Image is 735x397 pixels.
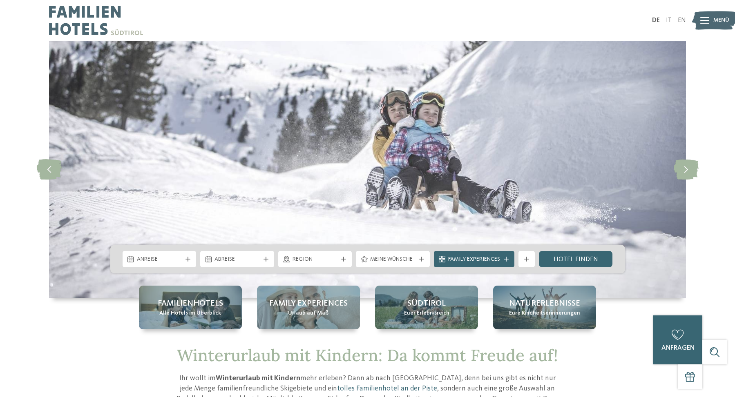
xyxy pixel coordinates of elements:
a: DE [652,17,660,24]
span: Winterurlaub mit Kindern: Da kommt Freude auf! [177,345,558,366]
span: Familienhotels [158,298,223,309]
span: Family Experiences [448,255,500,264]
span: Euer Erlebnisreich [404,309,449,317]
span: Region [293,255,338,264]
a: Winterurlaub mit Kindern: ein abwechslungsreiches Vergnügen Familienhotels Alle Hotels im Überblick [139,286,242,329]
span: anfragen [661,345,695,351]
a: Hotel finden [539,251,613,267]
span: Menü [713,16,729,24]
a: IT [666,17,672,24]
strong: Winterurlaub mit Kindern [216,375,300,382]
span: Eure Kindheitserinnerungen [509,309,580,317]
span: Naturerlebnisse [509,298,580,309]
img: Winterurlaub mit Kindern: ein abwechslungsreiches Vergnügen [49,41,686,298]
a: EN [678,17,686,24]
span: Meine Wünsche [370,255,416,264]
a: Winterurlaub mit Kindern: ein abwechslungsreiches Vergnügen Naturerlebnisse Eure Kindheitserinner... [493,286,596,329]
span: Urlaub auf Maß [288,309,328,317]
span: Alle Hotels im Überblick [159,309,221,317]
span: Anreise [137,255,182,264]
span: Südtirol [407,298,446,309]
a: Winterurlaub mit Kindern: ein abwechslungsreiches Vergnügen Südtirol Euer Erlebnisreich [375,286,478,329]
a: anfragen [653,315,702,364]
span: Family Experiences [269,298,348,309]
a: Winterurlaub mit Kindern: ein abwechslungsreiches Vergnügen Family Experiences Urlaub auf Maß [257,286,360,329]
a: tolles Familienhotel an der Piste [337,385,437,392]
span: Abreise [214,255,260,264]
